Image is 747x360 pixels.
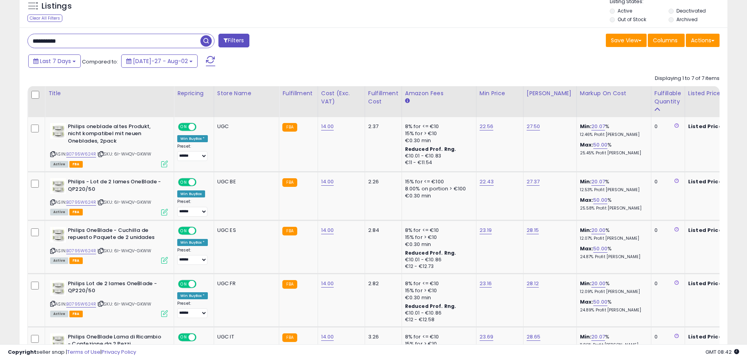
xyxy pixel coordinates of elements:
[66,151,96,157] a: B0795W624R
[580,123,592,130] b: Min:
[368,178,396,185] div: 2.26
[321,89,362,106] div: Cost (Exc. VAT)
[69,161,83,168] span: FBA
[580,150,645,156] p: 25.45% Profit [PERSON_NAME]
[368,333,396,340] div: 3.26
[591,178,605,186] a: 20.07
[82,58,118,65] span: Compared to:
[527,123,540,130] a: 27.50
[50,123,66,139] img: 51IP+epL9kL._SL40_.jpg
[593,245,607,253] a: 50.00
[580,298,594,306] b: Max:
[368,89,398,106] div: Fulfillment Cost
[654,280,679,287] div: 0
[688,333,724,340] b: Listed Price:
[654,227,679,234] div: 0
[68,333,163,350] b: Philips OneBlade Lama di Ricambio - Confezione da 2 Pezzi
[593,141,607,149] a: 50.00
[321,333,334,341] a: 14.00
[648,34,685,47] button: Columns
[591,226,605,234] a: 20.00
[580,236,645,241] p: 12.07% Profit [PERSON_NAME]
[28,54,81,68] button: Last 7 Days
[580,308,645,313] p: 24.89% Profit [PERSON_NAME]
[68,280,163,297] b: Philips Lot de 2 lames OneBlade - QP220/50
[405,317,470,323] div: €12 - €12.58
[48,89,171,98] div: Title
[177,144,208,161] div: Preset:
[177,199,208,217] div: Preset:
[580,333,592,340] b: Min:
[217,227,273,234] div: UGC ES
[195,123,208,130] span: OFF
[580,141,594,148] b: Max:
[405,333,470,340] div: 8% for <= €10
[282,89,314,98] div: Fulfillment
[282,178,297,187] small: FBA
[688,280,724,287] b: Listed Price:
[405,294,470,301] div: €0.30 min
[527,333,541,341] a: 28.65
[405,257,470,263] div: €10.01 - €10.86
[177,248,208,265] div: Preset:
[217,280,273,287] div: UGC FR
[97,301,151,307] span: | SKU: 6I-WHQV-GKWW
[654,89,682,106] div: Fulfillable Quantity
[179,227,189,234] span: ON
[97,248,151,254] span: | SKU: 6I-WHQV-GKWW
[480,89,520,98] div: Min Price
[688,123,724,130] b: Listed Price:
[580,333,645,348] div: %
[654,178,679,185] div: 0
[580,197,645,211] div: %
[177,89,211,98] div: Repricing
[580,245,645,260] div: %
[66,199,96,206] a: B0795W624R
[321,123,334,130] a: 14.00
[405,263,470,270] div: €12 - €12.73
[217,178,273,185] div: UGC BE
[618,7,632,14] label: Active
[580,226,592,234] b: Min:
[405,137,470,144] div: €0.30 min
[576,86,651,117] th: The percentage added to the cost of goods (COGS) that forms the calculator for Min & Max prices.
[50,227,168,263] div: ASIN:
[179,280,189,287] span: ON
[480,333,494,341] a: 23.69
[405,192,470,199] div: €0.30 min
[179,179,189,186] span: ON
[50,209,68,215] span: All listings currently available for purchase on Amazon
[405,234,470,241] div: 15% for > €10
[593,196,607,204] a: 50.00
[527,226,539,234] a: 28.15
[676,7,706,14] label: Deactivated
[97,151,151,157] span: | SKU: 6I-WHQV-GKWW
[593,298,607,306] a: 50.00
[218,34,249,47] button: Filters
[50,257,68,264] span: All listings currently available for purchase on Amazon
[282,227,297,235] small: FBA
[405,280,470,287] div: 8% for <= €10
[580,289,645,295] p: 12.09% Profit [PERSON_NAME]
[405,287,470,294] div: 15% for > €10
[68,227,163,243] b: Philips OneBlade - Cuchilla de repuesto Paquete de 2 unidades
[580,254,645,260] p: 24.87% Profit [PERSON_NAME]
[580,141,645,156] div: %
[688,226,724,234] b: Listed Price:
[217,89,276,98] div: Store Name
[50,311,68,317] span: All listings currently available for purchase on Amazon
[580,187,645,193] p: 12.53% Profit [PERSON_NAME]
[177,190,205,197] div: Win BuyBox
[654,123,679,130] div: 0
[480,123,494,130] a: 22.56
[69,311,83,317] span: FBA
[580,280,645,295] div: %
[368,123,396,130] div: 2.37
[580,89,648,98] div: Markup on Cost
[405,185,470,192] div: 8.00% on portion > €100
[195,227,208,234] span: OFF
[405,123,470,130] div: 8% for <= €10
[405,178,470,185] div: 15% for <= €100
[50,280,168,317] div: ASIN:
[405,153,470,159] div: €10.01 - €10.83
